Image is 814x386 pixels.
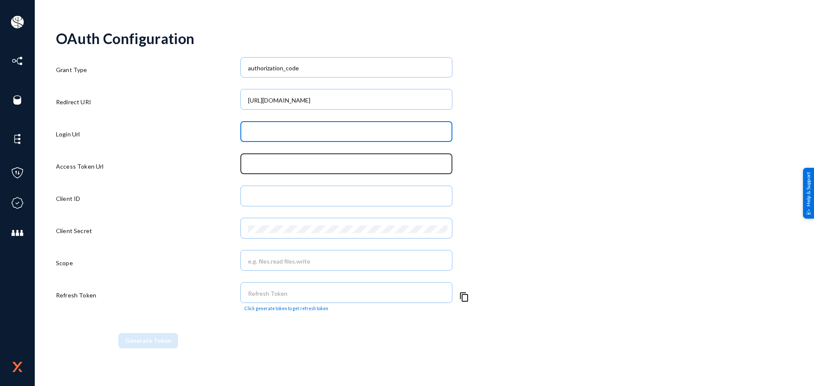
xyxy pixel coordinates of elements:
[56,291,96,300] label: Refresh Token
[56,226,92,235] label: Client Secret
[56,130,80,139] label: Login Url
[11,16,24,28] img: ACg8ocIa8OWj5FIzaB8MU-JIbNDt0RWcUDl_eQ0ZyYxN7rWYZ1uJfn9p=s96-c
[56,258,73,267] label: Scope
[125,337,171,344] span: Generate Token
[459,292,469,302] span: content_copy
[248,258,448,265] input: e.g. files.read files.write
[803,167,814,218] div: Help & Support
[11,94,24,106] img: icon-sources.svg
[56,162,104,171] label: Access Token Url
[248,290,448,297] input: Refresh Token
[11,55,24,67] img: icon-inventory.svg
[118,333,178,348] button: Generate Token
[11,167,24,179] img: icon-policies.svg
[806,209,811,214] img: help_support.svg
[11,227,24,239] img: icon-members.svg
[11,197,24,209] img: icon-compliance.svg
[245,306,328,311] mat-hint: Click generate token to get refresh token
[56,97,91,106] label: Redirect URI
[56,65,87,74] label: Grant Type
[56,30,793,47] div: OAuth Configuration
[11,133,24,145] img: icon-elements.svg
[56,194,80,203] label: Client ID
